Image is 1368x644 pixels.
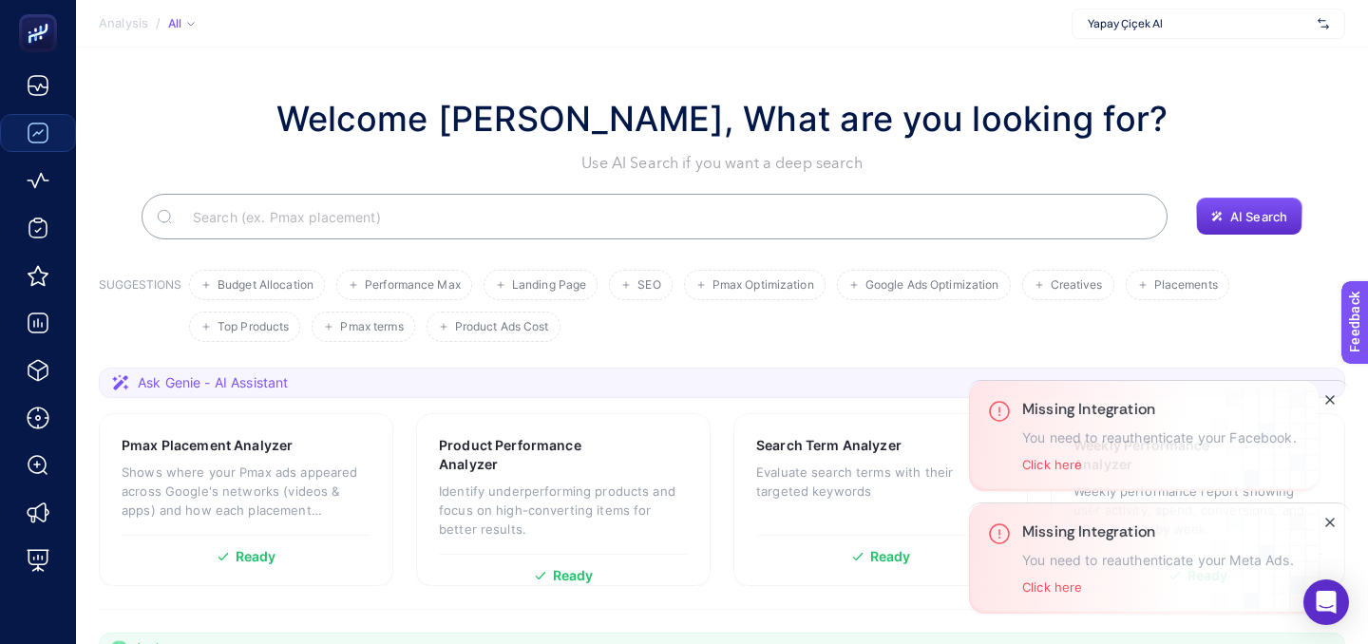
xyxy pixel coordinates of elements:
[1319,511,1341,534] button: Close
[865,278,999,293] span: Google Ads Optimization
[276,93,1168,144] h1: Welcome [PERSON_NAME], What are you looking for?
[218,278,313,293] span: Budget Allocation
[218,320,289,334] span: Top Products
[1088,16,1310,31] span: Yapay Çiçek Al
[553,569,594,582] span: Ready
[1051,278,1103,293] span: Creatives
[1022,553,1294,568] p: You need to reauthenticate your Meta Ads.
[1230,209,1287,224] span: AI Search
[236,550,276,563] span: Ready
[138,373,288,392] span: Ask Genie - AI Assistant
[512,278,586,293] span: Landing Page
[870,550,911,563] span: Ready
[439,436,628,474] h3: Product Performance Analyzer
[365,278,461,293] span: Performance Max
[1022,400,1297,419] h3: Missing Integration
[1022,457,1082,472] button: Click here
[340,320,403,334] span: Pmax terms
[1303,579,1349,625] div: Open Intercom Messenger
[1022,579,1082,595] button: Click here
[11,6,72,21] span: Feedback
[122,436,293,455] h3: Pmax Placement Analyzer
[1022,522,1294,541] h3: Missing Integration
[1319,388,1341,411] button: Close
[99,277,181,342] h3: SUGGESTIONS
[1319,381,1349,411] button: Close
[756,436,902,455] h3: Search Term Analyzer
[1319,503,1349,534] button: Close
[99,413,393,586] a: Pmax Placement AnalyzerShows where your Pmax ads appeared across Google's networks (videos & apps...
[99,16,148,31] span: Analysis
[156,15,161,30] span: /
[637,278,660,293] span: SEO
[439,482,688,539] p: Identify underperforming products and focus on high-converting items for better results.
[1196,198,1302,236] button: AI Search
[178,190,1152,243] input: Search
[733,413,1028,586] a: Search Term AnalyzerEvaluate search terms with their targeted keywordsReady
[122,463,370,520] p: Shows where your Pmax ads appeared across Google's networks (videos & apps) and how each placemen...
[1318,14,1329,33] img: svg%3e
[1022,430,1297,445] p: You need to reauthenticate your Facebook.
[416,413,711,586] a: Product Performance AnalyzerIdentify underperforming products and focus on high-converting items ...
[168,16,195,31] div: All
[712,278,814,293] span: Pmax Optimization
[1154,278,1218,293] span: Placements
[276,152,1168,175] p: Use AI Search if you want a deep search
[455,320,549,334] span: Product Ads Cost
[756,463,1005,501] p: Evaluate search terms with their targeted keywords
